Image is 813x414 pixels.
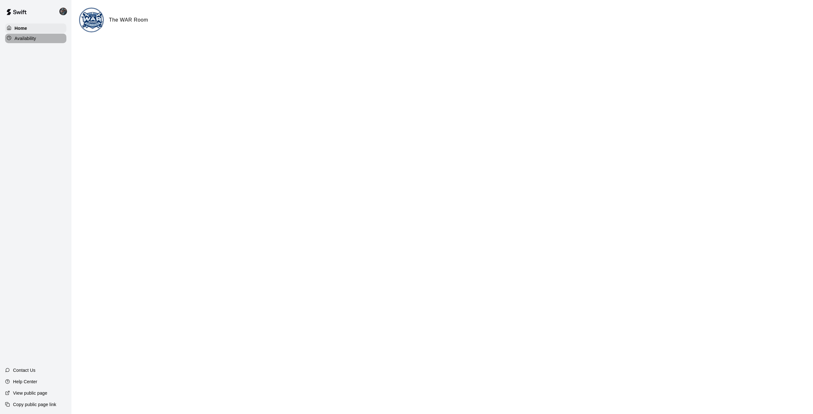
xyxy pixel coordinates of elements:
[5,23,66,33] a: Home
[13,390,47,396] p: View public page
[109,16,148,24] h6: The WAR Room
[15,35,36,42] p: Availability
[58,5,71,18] div: Grayden Stauffer
[13,401,56,408] p: Copy public page link
[15,25,27,31] p: Home
[80,9,104,32] img: The WAR Room logo
[13,378,37,385] p: Help Center
[5,34,66,43] a: Availability
[13,367,36,373] p: Contact Us
[59,8,67,15] img: Grayden Stauffer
